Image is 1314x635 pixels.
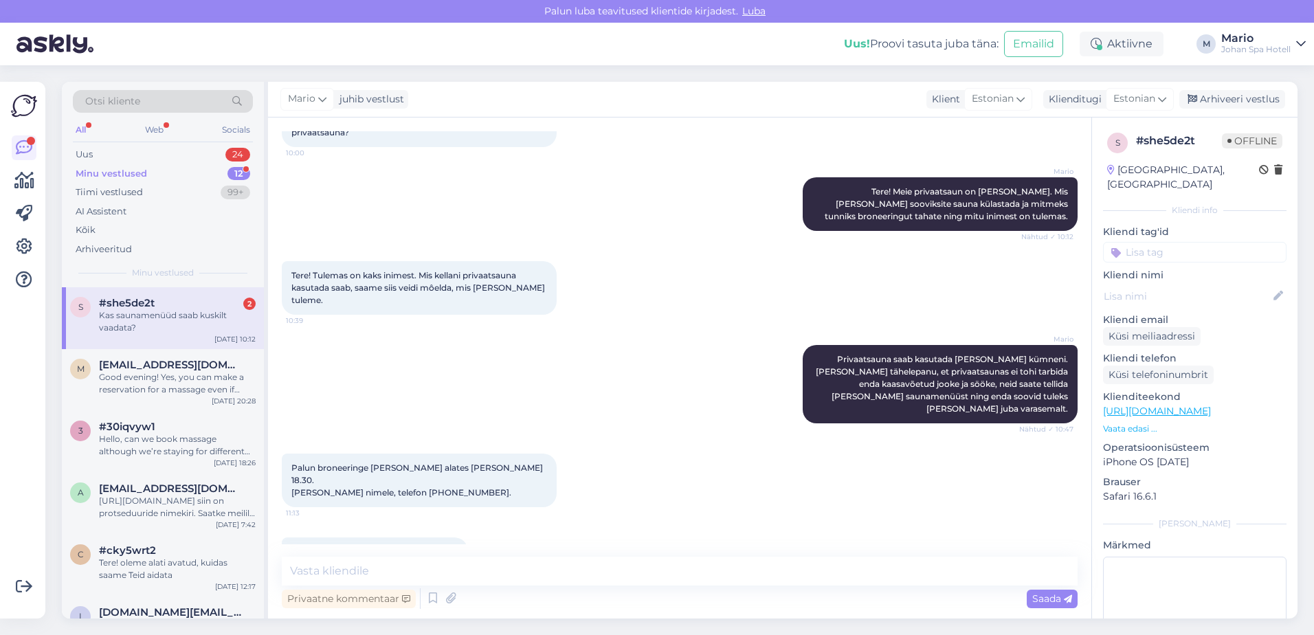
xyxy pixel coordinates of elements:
[99,606,242,619] span: indrek.et@gmail.com
[99,495,256,520] div: [URL][DOMAIN_NAME] siin on protseduuride nimekiri. Saatke meilile millist protseduure soovite [PE...
[243,298,256,310] div: 2
[99,297,155,309] span: #she5de2t
[1103,327,1201,346] div: Küsi meiliaadressi
[216,520,256,530] div: [DATE] 7:42
[1103,313,1287,327] p: Kliendi email
[85,94,140,109] span: Otsi kliente
[1221,33,1306,55] a: MarioJohan Spa Hotell
[1107,163,1259,192] div: [GEOGRAPHIC_DATA], [GEOGRAPHIC_DATA]
[11,93,37,119] img: Askly Logo
[99,309,256,334] div: Kas saunamenüüd saab kuskilt vaadata?
[1043,92,1102,107] div: Klienditugi
[1103,225,1287,239] p: Kliendi tag'id
[214,458,256,468] div: [DATE] 18:26
[1136,133,1222,149] div: # she5de2t
[291,463,545,498] span: Palun broneeringe [PERSON_NAME] alates [PERSON_NAME] 18.30. [PERSON_NAME] nimele, telefon [PHONE_...
[1103,538,1287,553] p: Märkmed
[1103,423,1287,435] p: Vaata edasi ...
[78,302,83,312] span: s
[99,421,155,433] span: #30iqvyw1
[78,425,83,436] span: 3
[99,433,256,458] div: Hello, can we book massage although we’re staying for different hotel ? Also, can we have the mas...
[1103,405,1211,417] a: [URL][DOMAIN_NAME]
[844,37,870,50] b: Uus!
[221,186,250,199] div: 99+
[1103,475,1287,489] p: Brauser
[1103,351,1287,366] p: Kliendi telefon
[79,611,82,621] span: i
[227,167,250,181] div: 12
[1104,289,1271,304] input: Lisa nimi
[738,5,770,17] span: Luba
[1103,242,1287,263] input: Lisa tag
[825,186,1070,221] span: Tere! Meie privaatsaun on [PERSON_NAME]. Mis [PERSON_NAME] sooviksite sauna külastada ja mitmeks ...
[78,487,84,498] span: a
[1080,32,1163,56] div: Aktiivne
[99,359,242,371] span: minamiishii222@gmail.com
[1022,166,1073,177] span: Mario
[215,581,256,592] div: [DATE] 12:17
[926,92,960,107] div: Klient
[1004,31,1063,57] button: Emailid
[76,148,93,161] div: Uus
[1103,268,1287,282] p: Kliendi nimi
[1019,424,1073,434] span: Nähtud ✓ 10:47
[132,267,194,279] span: Minu vestlused
[1196,34,1216,54] div: M
[1179,90,1285,109] div: Arhiveeri vestlus
[1103,517,1287,530] div: [PERSON_NAME]
[286,148,337,158] span: 10:00
[1221,33,1291,44] div: Mario
[1032,592,1072,605] span: Saada
[99,544,156,557] span: #cky5wrt2
[212,396,256,406] div: [DATE] 20:28
[73,121,89,139] div: All
[142,121,166,139] div: Web
[291,270,547,305] span: Tere! Tulemas on kaks inimest. Mis kellani privaatsauna kasutada saab, saame siis veidi môelda, m...
[76,243,132,256] div: Arhiveeritud
[1115,137,1120,148] span: s
[77,364,85,374] span: m
[1222,133,1282,148] span: Offline
[286,315,337,326] span: 10:39
[76,167,147,181] div: Minu vestlused
[1103,366,1214,384] div: Küsi telefoninumbrit
[972,91,1014,107] span: Estonian
[816,354,1070,414] span: Privaatsauna saab kasutada [PERSON_NAME] kümneni. [PERSON_NAME] tähelepanu, et privaatsaunas ei t...
[286,508,337,518] span: 11:13
[288,91,315,107] span: Mario
[334,92,404,107] div: juhib vestlust
[78,549,84,559] span: c
[1103,390,1287,404] p: Klienditeekond
[1022,334,1073,344] span: Mario
[1221,44,1291,55] div: Johan Spa Hotell
[1021,232,1073,242] span: Nähtud ✓ 10:12
[99,557,256,581] div: Tere! oleme alati avatud, kuidas saame Teid aidata
[1103,455,1287,469] p: iPhone OS [DATE]
[225,148,250,161] div: 24
[1103,489,1287,504] p: Safari 16.6.1
[76,205,126,219] div: AI Assistent
[1113,91,1155,107] span: Estonian
[99,371,256,396] div: Good evening! Yes, you can make a reservation for a massage even if you're not staying at the hot...
[844,36,999,52] div: Proovi tasuta juba täna:
[214,334,256,344] div: [DATE] 10:12
[282,590,416,608] div: Privaatne kommentaar
[76,223,96,237] div: Kõik
[219,121,253,139] div: Socials
[76,186,143,199] div: Tiimi vestlused
[99,482,242,495] span: aivesoha@gmail.com
[1103,441,1287,455] p: Operatsioonisüsteem
[1103,204,1287,216] div: Kliendi info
